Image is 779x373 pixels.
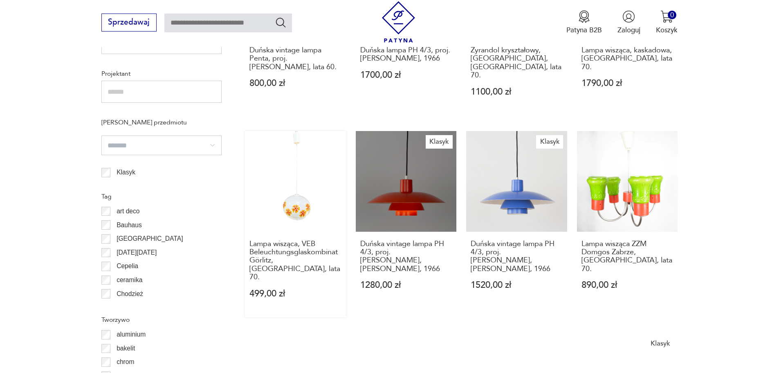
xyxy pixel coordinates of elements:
p: Projektant [101,68,222,79]
p: [GEOGRAPHIC_DATA] [117,233,183,244]
p: 890,00 zł [581,281,673,289]
h3: Żyrandol kryształowy, [GEOGRAPHIC_DATA], [GEOGRAPHIC_DATA], lata 70. [471,46,563,80]
p: aluminium [117,329,146,340]
img: Ikona medalu [578,10,590,23]
p: Ćmielów [117,302,141,313]
p: Chodzież [117,289,143,299]
p: Zaloguj [617,25,640,35]
a: Ikona medaluPatyna B2B [566,10,602,35]
p: Koszyk [656,25,678,35]
p: chrom [117,357,134,367]
p: ceramika [117,275,142,285]
button: 0Koszyk [656,10,678,35]
button: Patyna B2B [566,10,602,35]
button: Zaloguj [617,10,640,35]
h3: Duńska vintage lampa PH 4/3, proj. [PERSON_NAME], [PERSON_NAME], 1966 [471,240,563,274]
h3: Lampa wisząca ZZM Domgos Zabrze, [GEOGRAPHIC_DATA], lata 70. [581,240,673,274]
h3: Lampa wisząca, VEB Beleuchtungsglaskombinat Görlitz, [GEOGRAPHIC_DATA], lata 70. [249,240,341,282]
h3: Duńska vintage lampa Penta, proj. [PERSON_NAME], lata 60. [249,46,341,71]
p: 1520,00 zł [471,281,563,289]
a: KlasykDuńska vintage lampa PH 4/3, proj. Poul Henningsen, Louis Poulsen, 1966Duńska vintage lampa... [356,131,457,317]
a: Lampa wisząca, VEB Beleuchtungsglaskombinat Görlitz, Niemcy, lata 70.Lampa wisząca, VEB Beleuchtu... [245,131,346,317]
p: [DATE][DATE] [117,247,157,258]
p: [PERSON_NAME] przedmiotu [101,117,222,128]
p: art deco [117,206,139,217]
a: KlasykDuńska vintage lampa PH 4/3, proj. Poul Henningsen, Louis Poulsen, 1966Duńska vintage lampa... [466,131,567,317]
p: 1790,00 zł [581,79,673,88]
p: 1100,00 zł [471,88,563,96]
img: Patyna - sklep z meblami i dekoracjami vintage [378,1,419,43]
div: 0 [668,11,676,19]
img: Ikona koszyka [660,10,673,23]
p: 499,00 zł [249,289,341,298]
h3: Lampa wisząca, kaskadowa, [GEOGRAPHIC_DATA], lata 70. [581,46,673,71]
a: Sprzedawaj [101,20,157,26]
h3: Duńska lampa PH 4/3, proj. [PERSON_NAME], 1966 [360,46,452,63]
h3: Duńska vintage lampa PH 4/3, proj. [PERSON_NAME], [PERSON_NAME], 1966 [360,240,452,274]
p: 800,00 zł [249,79,341,88]
p: Patyna B2B [566,25,602,35]
button: Sprzedawaj [101,14,157,32]
p: Tag [101,191,222,202]
button: Szukaj [275,16,287,28]
img: Ikonka użytkownika [622,10,635,23]
p: Cepelia [117,261,138,271]
p: 1700,00 zł [360,71,452,79]
p: bakelit [117,343,135,354]
a: Lampa wisząca ZZM Domgos Zabrze, Polska, lata 70.Lampa wisząca ZZM Domgos Zabrze, [GEOGRAPHIC_DAT... [577,131,678,317]
p: 1280,00 zł [360,281,452,289]
p: Tworzywo [101,314,222,325]
p: Klasyk [117,167,135,178]
p: Bauhaus [117,220,142,231]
